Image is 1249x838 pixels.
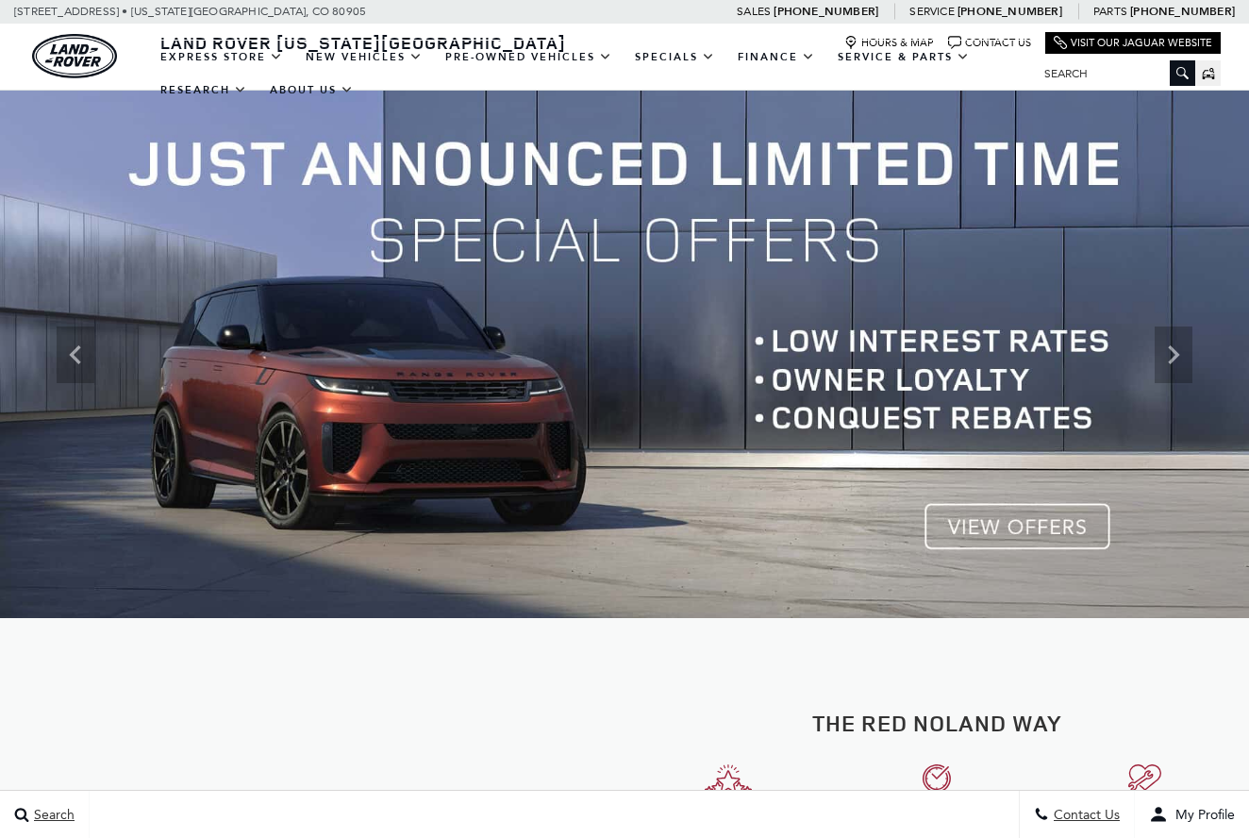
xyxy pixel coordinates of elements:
span: Land Rover [US_STATE][GEOGRAPHIC_DATA] [160,31,566,54]
a: About Us [258,74,365,107]
a: land-rover [32,34,117,78]
a: Specials [624,41,726,74]
h2: The Red Noland Way [639,711,1235,735]
a: [PHONE_NUMBER] [958,4,1062,19]
a: [PHONE_NUMBER] [774,4,878,19]
a: Contact Us [948,36,1031,50]
a: Pre-Owned Vehicles [434,41,624,74]
a: Research [149,74,258,107]
a: Hours & Map [844,36,934,50]
a: EXPRESS STORE [149,41,294,74]
a: [PHONE_NUMBER] [1130,4,1235,19]
nav: Main Navigation [149,41,1030,107]
span: Search [29,807,75,823]
a: Land Rover [US_STATE][GEOGRAPHIC_DATA] [149,31,577,54]
a: Finance [726,41,826,74]
a: New Vehicles [294,41,434,74]
span: My Profile [1168,807,1235,823]
span: Service [909,5,954,18]
span: Sales [737,5,771,18]
a: [STREET_ADDRESS] • [US_STATE][GEOGRAPHIC_DATA], CO 80905 [14,5,366,18]
input: Search [1030,62,1195,85]
span: Parts [1093,5,1127,18]
span: Contact Us [1049,807,1120,823]
button: user-profile-menu [1135,791,1249,838]
a: Service & Parts [826,41,981,74]
img: Land Rover [32,34,117,78]
a: Visit Our Jaguar Website [1054,36,1212,50]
